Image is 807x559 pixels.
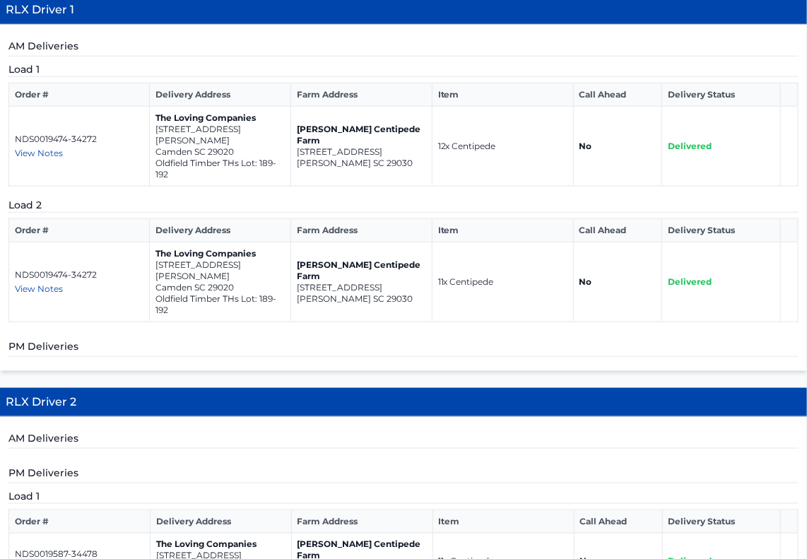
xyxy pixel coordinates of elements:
[573,219,662,242] th: Call Ahead
[662,510,780,534] th: Delivery Status
[662,219,780,242] th: Delivery Status
[297,124,426,146] p: [PERSON_NAME] Centipede Farm
[155,259,285,282] p: [STREET_ADDRESS][PERSON_NAME]
[579,141,592,151] strong: No
[668,141,712,151] span: Delivered
[432,510,574,534] th: Item
[574,510,662,534] th: Call Ahead
[297,293,426,305] p: [PERSON_NAME] SC 29030
[297,282,426,293] p: [STREET_ADDRESS]
[150,510,291,534] th: Delivery Address
[155,293,285,316] p: Oldfield Timber THs Lot: 189-192
[8,62,799,77] h5: Load 1
[297,146,426,158] p: [STREET_ADDRESS]
[15,269,143,281] p: NDS0019474-34272
[8,431,799,449] h5: AM Deliveries
[155,282,285,293] p: Camden SC 29020
[579,276,592,287] strong: No
[155,146,285,158] p: Camden SC 29020
[8,466,799,483] h5: PM Deliveries
[662,83,780,107] th: Delivery Status
[9,510,151,534] th: Order #
[432,107,573,187] td: 12x Centipede
[156,539,285,551] p: The Loving Companies
[432,242,573,322] td: 11x Centipede
[8,489,799,504] h5: Load 1
[15,148,63,158] span: View Notes
[9,83,150,107] th: Order #
[8,198,799,213] h5: Load 2
[155,248,285,259] p: The Loving Companies
[291,510,432,534] th: Farm Address
[8,39,799,57] h5: AM Deliveries
[297,259,426,282] p: [PERSON_NAME] Centipede Farm
[15,134,143,145] p: NDS0019474-34272
[149,219,290,242] th: Delivery Address
[668,276,712,287] span: Delivered
[573,83,662,107] th: Call Ahead
[15,283,63,294] span: View Notes
[290,83,432,107] th: Farm Address
[432,219,573,242] th: Item
[149,83,290,107] th: Delivery Address
[155,158,285,180] p: Oldfield Timber THs Lot: 189-192
[432,83,573,107] th: Item
[297,158,426,169] p: [PERSON_NAME] SC 29030
[155,112,285,124] p: The Loving Companies
[9,219,150,242] th: Order #
[155,124,285,146] p: [STREET_ADDRESS][PERSON_NAME]
[8,339,799,357] h5: PM Deliveries
[290,219,432,242] th: Farm Address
